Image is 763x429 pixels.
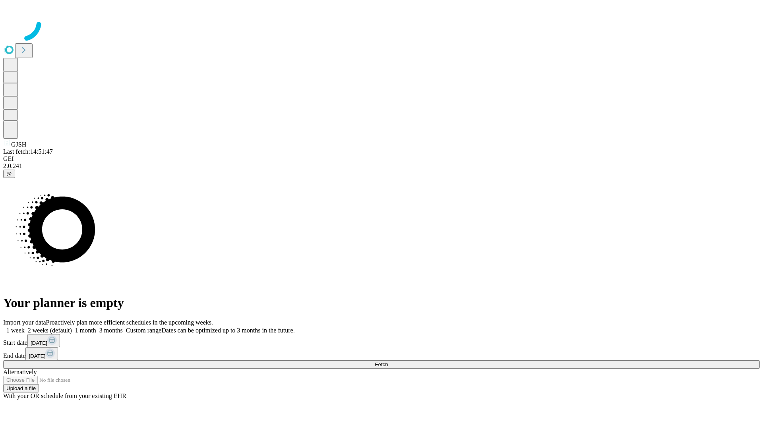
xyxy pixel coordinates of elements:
[3,392,126,399] span: With your OR schedule from your existing EHR
[6,327,25,334] span: 1 week
[3,384,39,392] button: Upload a file
[126,327,161,334] span: Custom range
[27,334,60,347] button: [DATE]
[3,170,15,178] button: @
[375,361,388,367] span: Fetch
[161,327,294,334] span: Dates can be optimized up to 3 months in the future.
[75,327,96,334] span: 1 month
[31,340,47,346] span: [DATE]
[3,162,760,170] div: 2.0.241
[28,327,72,334] span: 2 weeks (default)
[3,296,760,310] h1: Your planner is empty
[25,347,58,360] button: [DATE]
[6,171,12,177] span: @
[3,347,760,360] div: End date
[46,319,213,326] span: Proactively plan more efficient schedules in the upcoming weeks.
[3,334,760,347] div: Start date
[3,148,53,155] span: Last fetch: 14:51:47
[3,369,37,375] span: Alternatively
[3,319,46,326] span: Import your data
[11,141,26,148] span: GJSH
[3,360,760,369] button: Fetch
[3,155,760,162] div: GEI
[99,327,123,334] span: 3 months
[29,353,45,359] span: [DATE]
